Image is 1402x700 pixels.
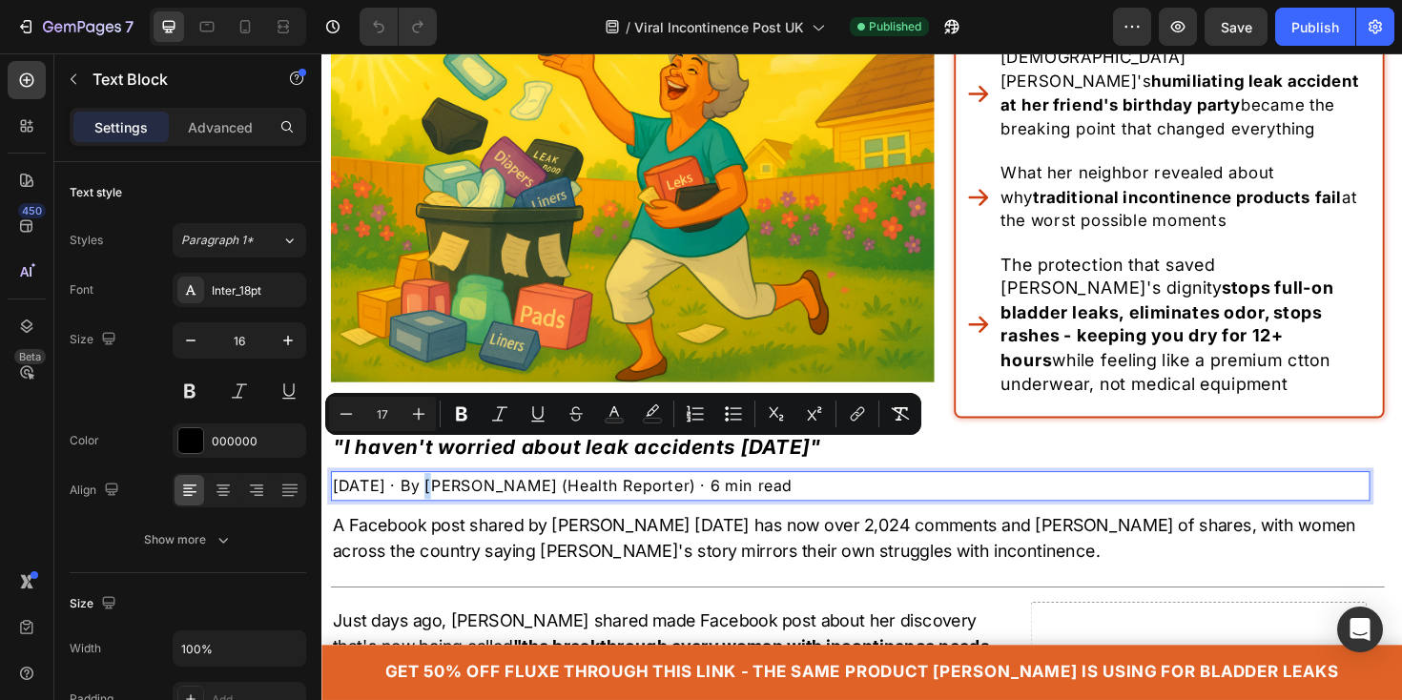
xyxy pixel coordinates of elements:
[719,116,1097,187] span: What her neighbor revealed about why at the worst possible moments
[11,590,707,666] span: Just days ago, [PERSON_NAME] shared made Facebook post about her discovery that's now being called
[719,237,1073,285] strong: stops full-on bladder leaks,
[10,443,1110,474] div: Rich Text Editor. Editing area: main
[188,117,253,137] p: Advanced
[869,18,921,35] span: Published
[174,631,305,666] input: Auto
[70,591,120,617] div: Size
[14,349,46,364] div: Beta
[125,15,134,38] p: 7
[70,523,306,557] button: Show more
[11,404,528,429] strong: "I haven't worried about leak accidents [DATE]"
[1291,17,1339,37] div: Publish
[719,19,1099,65] strong: humiliating leak accident at her friend's birthday party
[70,327,120,353] div: Size
[94,117,148,137] p: Settings
[11,489,1095,538] span: A Facebook post shared by [PERSON_NAME] [DATE] has now over 2,024 comments and [PERSON_NAME] of s...
[70,432,99,449] div: Color
[719,263,1060,336] strong: eliminates odor, stops rashes - keeping you dry for 12+ hours
[8,8,142,46] button: 7
[212,433,301,450] div: 000000
[321,53,1402,700] iframe: Design area
[1205,8,1268,46] button: Save
[1275,8,1355,46] button: Publish
[173,223,306,257] button: Paragraph 1*
[753,142,1080,162] strong: traditional incontinence products fail
[70,232,103,249] div: Styles
[181,232,254,249] span: Paragraph 1*
[1337,607,1383,652] div: Open Intercom Messenger
[144,530,233,549] div: Show more
[626,17,630,37] span: /
[634,17,804,37] span: Viral Incontinence Post UK
[18,203,46,218] div: 450
[325,393,921,435] div: Editor contextual toolbar
[70,478,123,504] div: Align
[70,281,93,299] div: Font
[68,645,1078,665] strong: Get 50% Off Fluxe Through This Link - The Same Product [PERSON_NAME] is Using For Bladder Leaks
[212,282,301,299] div: Inter_18pt
[719,213,1073,361] span: The protection that saved [PERSON_NAME]'s dignity while feeling like a premium ctton underwear, n...
[11,617,707,666] strong: "the breakthrough every woman with incontinence needs to know about."
[93,68,255,91] p: Text Block
[70,184,122,201] div: Text style
[1221,19,1252,35] span: Save
[70,640,101,657] div: Width
[360,8,437,46] div: Undo/Redo
[11,448,498,467] span: [DATE] · By [PERSON_NAME] (Health Reporter) · 6 min read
